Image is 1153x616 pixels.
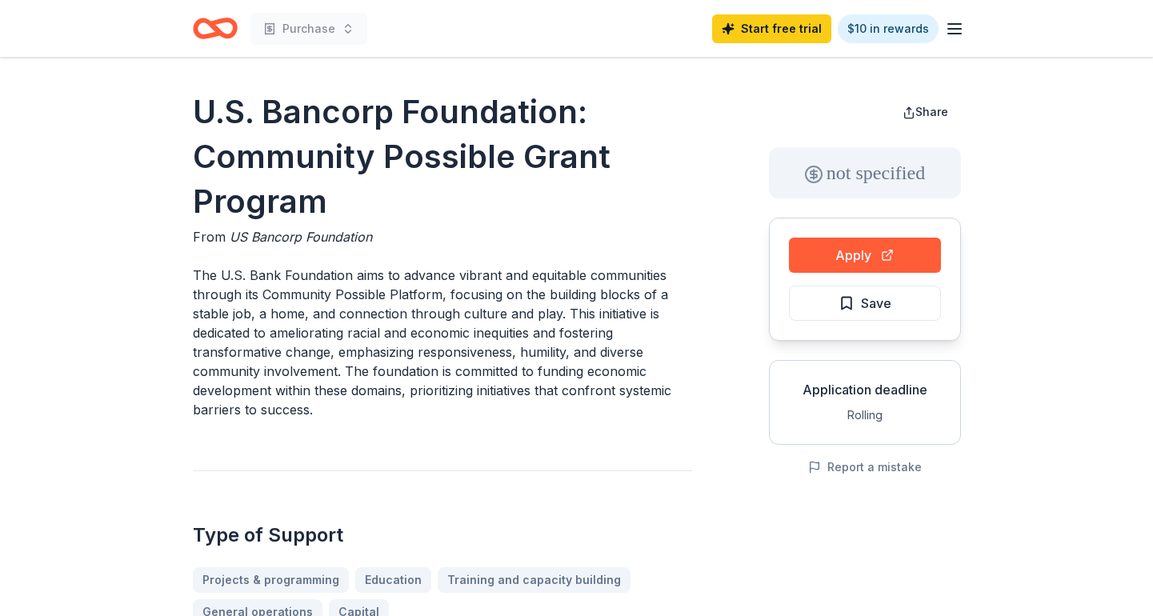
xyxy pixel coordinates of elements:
span: US Bancorp Foundation [230,229,372,245]
button: Save [789,286,941,321]
div: From [193,227,692,246]
div: Rolling [783,406,947,425]
a: $10 in rewards [838,14,939,43]
span: Share [915,105,948,118]
p: The U.S. Bank Foundation aims to advance vibrant and equitable communities through its Community ... [193,266,692,419]
div: not specified [769,147,961,198]
h2: Type of Support [193,522,692,548]
div: Application deadline [783,380,947,399]
button: Share [890,96,961,128]
a: Education [355,567,431,593]
a: Training and capacity building [438,567,631,593]
button: Purchase [250,13,367,45]
a: Start free trial [712,14,831,43]
span: Purchase [282,19,335,38]
span: Save [861,293,891,314]
a: Projects & programming [193,567,349,593]
button: Apply [789,238,941,273]
button: Report a mistake [808,458,922,477]
h1: U.S. Bancorp Foundation: Community Possible Grant Program [193,90,692,224]
a: Home [193,10,238,47]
